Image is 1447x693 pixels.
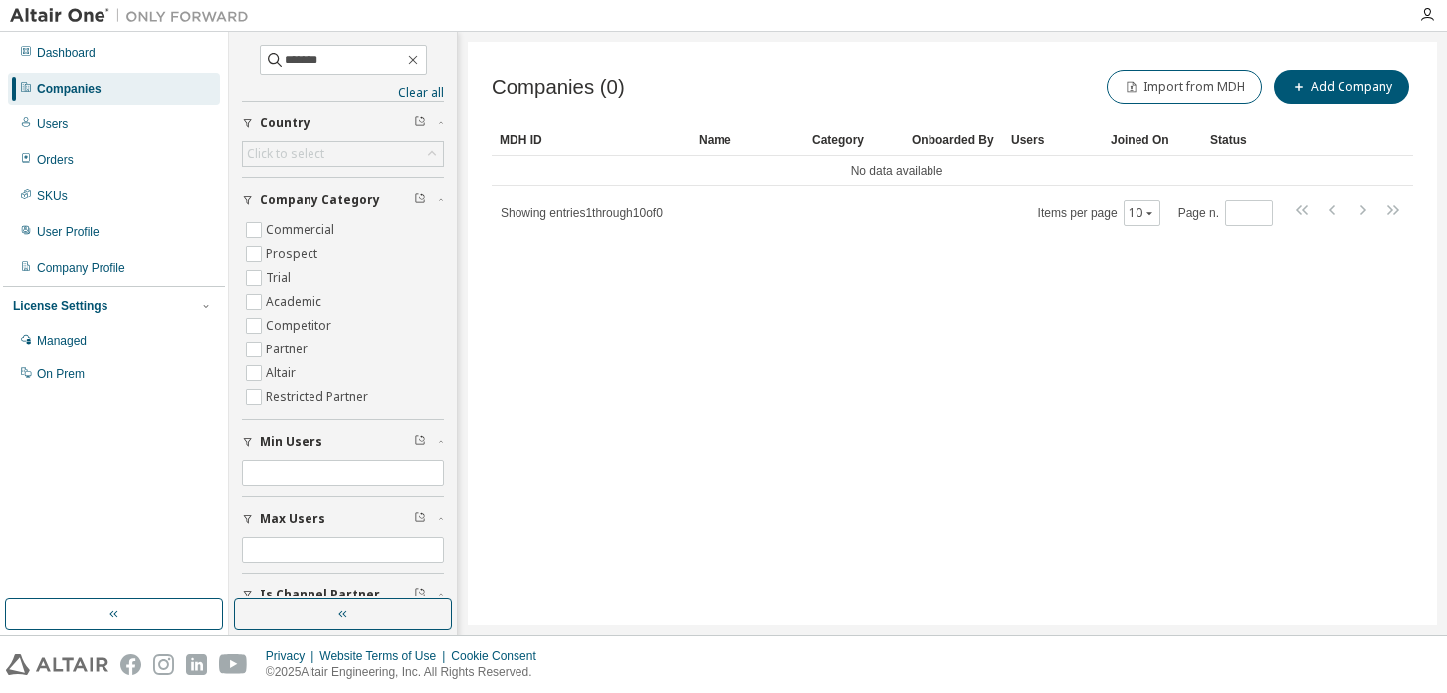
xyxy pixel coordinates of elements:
[1210,124,1294,156] div: Status
[37,366,85,382] div: On Prem
[492,156,1302,186] td: No data available
[10,6,259,26] img: Altair One
[260,587,380,603] span: Is Channel Partner
[414,587,426,603] span: Clear filter
[219,654,248,675] img: youtube.svg
[260,434,322,450] span: Min Users
[266,664,548,681] p: © 2025 Altair Engineering, Inc. All Rights Reserved.
[266,266,295,290] label: Trial
[266,290,325,314] label: Academic
[414,434,426,450] span: Clear filter
[1129,205,1155,221] button: 10
[1011,124,1095,156] div: Users
[37,188,68,204] div: SKUs
[37,81,102,97] div: Companies
[247,146,324,162] div: Click to select
[266,361,300,385] label: Altair
[243,142,443,166] div: Click to select
[242,574,444,617] button: Is Channel Partner
[319,648,451,664] div: Website Terms of Use
[1111,124,1194,156] div: Joined On
[266,242,321,266] label: Prospect
[266,648,319,664] div: Privacy
[37,333,87,348] div: Managed
[242,178,444,222] button: Company Category
[492,76,625,99] span: Companies (0)
[260,115,310,131] span: Country
[37,224,100,240] div: User Profile
[37,45,96,61] div: Dashboard
[260,192,380,208] span: Company Category
[266,338,311,361] label: Partner
[451,648,547,664] div: Cookie Consent
[37,152,74,168] div: Orders
[501,206,663,220] span: Showing entries 1 through 10 of 0
[242,85,444,101] a: Clear all
[266,314,335,338] label: Competitor
[500,124,683,156] div: MDH ID
[812,124,896,156] div: Category
[37,116,68,132] div: Users
[414,192,426,208] span: Clear filter
[186,654,207,675] img: linkedin.svg
[242,102,444,145] button: Country
[120,654,141,675] img: facebook.svg
[266,385,372,409] label: Restricted Partner
[260,511,325,527] span: Max Users
[414,115,426,131] span: Clear filter
[13,298,107,314] div: License Settings
[37,260,125,276] div: Company Profile
[1178,200,1273,226] span: Page n.
[153,654,174,675] img: instagram.svg
[912,124,995,156] div: Onboarded By
[6,654,108,675] img: altair_logo.svg
[242,420,444,464] button: Min Users
[1107,70,1262,104] button: Import from MDH
[266,218,338,242] label: Commercial
[242,497,444,541] button: Max Users
[414,511,426,527] span: Clear filter
[1038,200,1160,226] span: Items per page
[1274,70,1409,104] button: Add Company
[699,124,796,156] div: Name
